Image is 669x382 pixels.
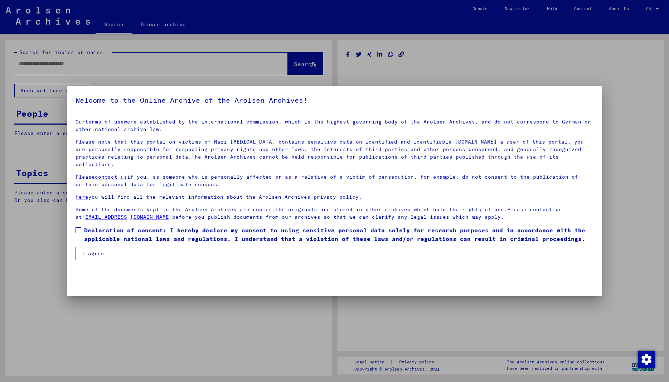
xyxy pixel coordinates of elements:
[95,174,127,180] a: contact us
[76,138,593,168] p: Please note that this portal on victims of Nazi [MEDICAL_DATA] contains sensitive data on identif...
[85,119,124,125] a: terms of use
[76,118,593,133] p: Our were established by the international commission, which is the highest governing body of the ...
[76,173,593,188] p: Please if you, as someone who is personally affected or as a relative of a victim of persecution,...
[76,193,593,201] p: you will find all the relevant information about the Arolsen Archives privacy policy.
[76,95,593,106] h5: Welcome to the Online Archive of the Arolsen Archives!
[82,214,172,220] a: [EMAIL_ADDRESS][DOMAIN_NAME]
[76,247,110,260] button: I agree
[76,206,593,221] p: Some of the documents kept in the Arolsen Archives are copies.The originals are stored in other a...
[76,194,88,200] a: Here
[84,226,593,243] span: Declaration of consent: I hereby declare my consent to using sensitive personal data solely for r...
[638,351,655,368] img: Change consent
